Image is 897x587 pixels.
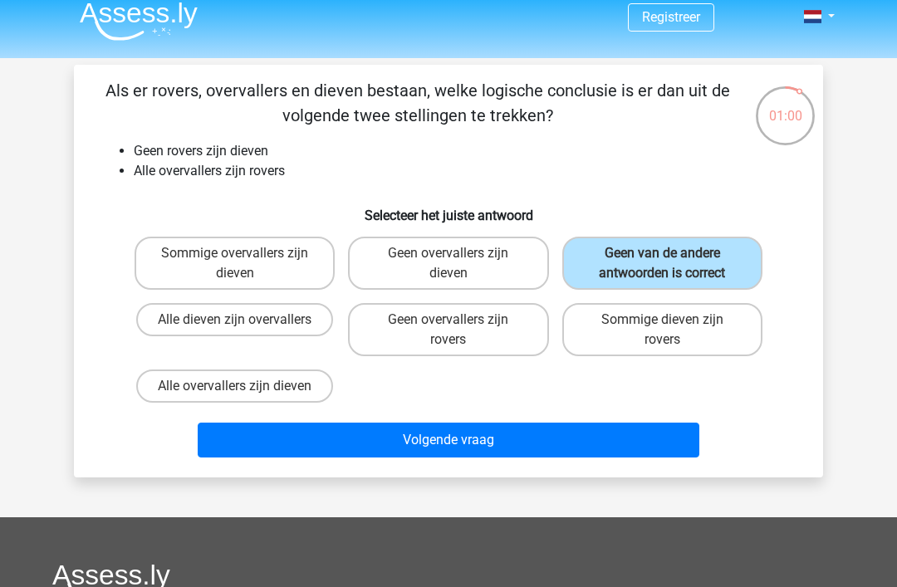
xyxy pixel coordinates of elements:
[348,303,548,356] label: Geen overvallers zijn rovers
[135,237,335,290] label: Sommige overvallers zijn dieven
[348,237,548,290] label: Geen overvallers zijn dieven
[134,161,797,181] li: Alle overvallers zijn rovers
[198,423,700,457] button: Volgende vraag
[100,194,797,223] h6: Selecteer het juiste antwoord
[754,85,816,126] div: 01:00
[562,303,762,356] label: Sommige dieven zijn rovers
[642,9,700,25] a: Registreer
[562,237,762,290] label: Geen van de andere antwoorden is correct
[134,141,797,161] li: Geen rovers zijn dieven
[136,369,333,403] label: Alle overvallers zijn dieven
[136,303,333,336] label: Alle dieven zijn overvallers
[80,2,198,41] img: Assessly
[100,78,734,128] p: Als er rovers, overvallers en dieven bestaan, welke logische conclusie is er dan uit de volgende ...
